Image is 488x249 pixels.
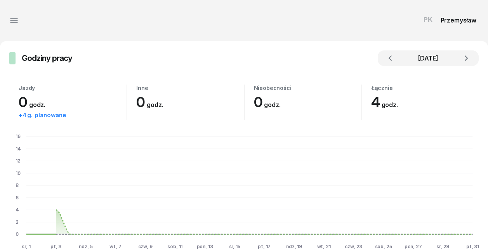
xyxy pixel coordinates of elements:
[19,85,127,91] div: Jazdy
[371,85,479,91] div: Łącznie
[19,93,49,111] span: 0
[16,133,21,139] tspan: 16
[264,101,280,109] small: godz.
[136,93,167,111] span: 0
[136,85,244,91] div: Inne
[147,101,163,109] small: godz.
[29,101,45,109] small: godz.
[16,194,19,200] tspan: 6
[23,110,36,120] span: 4
[441,17,476,23] div: Przemysław
[400,54,456,63] div: [DATE]
[16,207,19,213] tspan: 4
[371,93,402,111] span: 4
[27,111,33,119] small: g.
[19,110,127,120] div: +
[16,231,19,237] tspan: 0
[382,101,398,109] small: godz.
[16,145,21,151] tspan: 14
[16,182,19,188] tspan: 8
[254,85,361,91] div: Nieobecności
[16,158,21,164] tspan: 12
[254,93,285,111] span: 0
[22,52,72,64] h3: Godziny pracy
[35,110,66,120] div: planowane
[16,170,21,176] tspan: 10
[16,219,19,225] tspan: 2
[424,16,432,23] span: PK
